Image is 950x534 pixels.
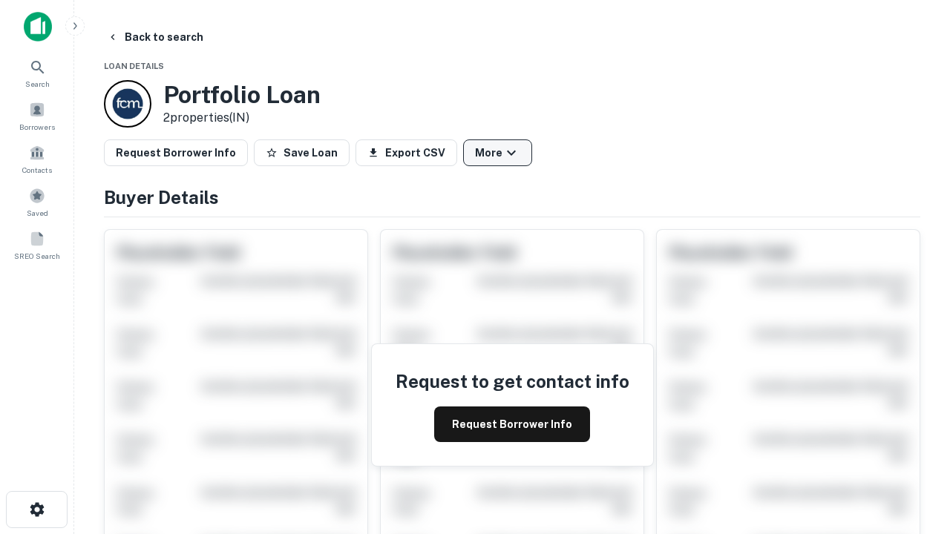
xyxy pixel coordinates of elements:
[22,164,52,176] span: Contacts
[163,109,321,127] p: 2 properties (IN)
[27,207,48,219] span: Saved
[254,139,350,166] button: Save Loan
[163,81,321,109] h3: Portfolio Loan
[101,24,209,50] button: Back to search
[14,250,60,262] span: SREO Search
[4,53,70,93] a: Search
[434,406,590,442] button: Request Borrower Info
[356,139,457,166] button: Export CSV
[104,139,248,166] button: Request Borrower Info
[4,96,70,136] a: Borrowers
[4,225,70,265] a: SREO Search
[25,78,50,90] span: Search
[396,368,629,395] h4: Request to get contact info
[4,182,70,222] a: Saved
[463,139,532,166] button: More
[104,184,920,211] h4: Buyer Details
[24,12,52,42] img: capitalize-icon.png
[19,121,55,133] span: Borrowers
[4,139,70,179] a: Contacts
[876,415,950,487] iframe: Chat Widget
[104,62,164,70] span: Loan Details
